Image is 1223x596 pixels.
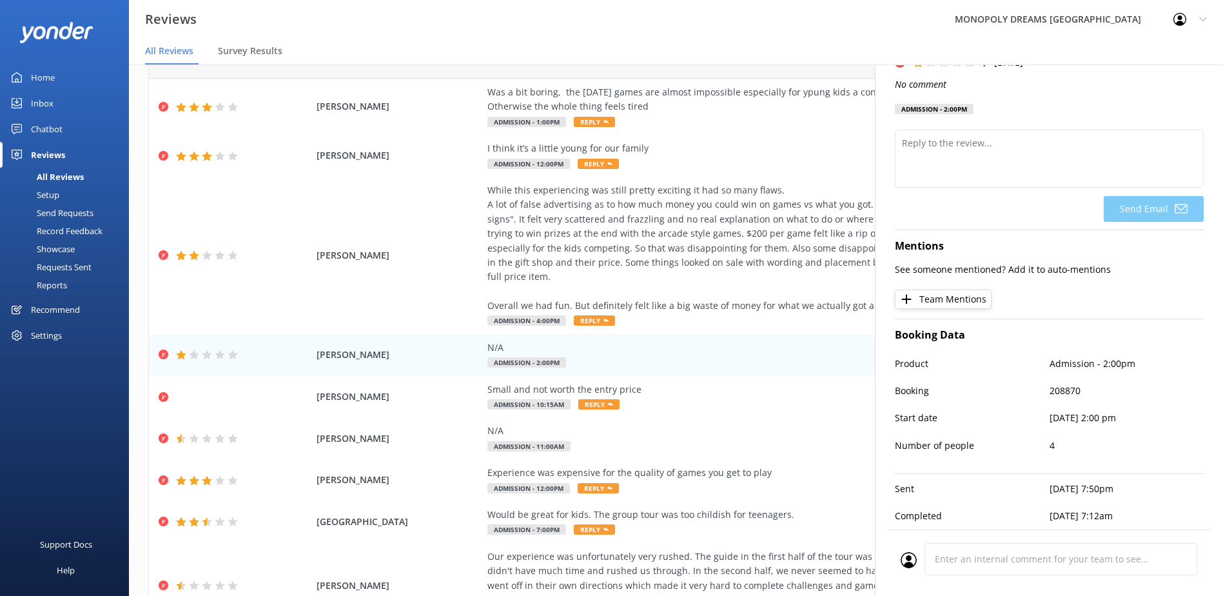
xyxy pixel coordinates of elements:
[895,509,1050,523] p: Completed
[895,384,1050,398] p: Booking
[31,323,62,348] div: Settings
[578,483,619,493] span: Reply
[487,315,566,326] span: Admission - 4:00pm
[8,258,129,276] a: Requests Sent
[31,297,80,323] div: Recommend
[19,22,93,43] img: yonder-white-logo.png
[574,117,615,127] span: Reply
[487,524,566,535] span: Admission - 7:00pm
[31,142,65,168] div: Reviews
[57,557,75,583] div: Help
[487,159,570,169] span: Admission - 12:00pm
[8,204,129,222] a: Send Requests
[8,204,93,222] div: Send Requests
[487,341,1074,355] div: N/A
[1050,357,1204,371] p: Admission - 2:00pm
[145,45,193,57] span: All Reviews
[487,117,566,127] span: Admission - 1:00pm
[317,390,481,404] span: [PERSON_NAME]
[8,186,129,204] a: Setup
[8,276,67,294] div: Reports
[317,515,481,529] span: [GEOGRAPHIC_DATA]
[895,238,1204,255] h4: Mentions
[31,90,54,116] div: Inbox
[1050,439,1204,453] p: 4
[8,276,129,294] a: Reports
[317,432,481,446] span: [PERSON_NAME]
[487,382,1074,397] div: Small and not worth the entry price
[40,531,92,557] div: Support Docs
[317,99,481,114] span: [PERSON_NAME]
[487,183,1074,313] div: While this experiencing was still pretty exciting it had so many flaws. A lot of false advertisin...
[1050,384,1204,398] p: 208870
[895,439,1050,453] p: Number of people
[145,9,197,30] h3: Reviews
[574,315,615,326] span: Reply
[1050,482,1204,496] p: [DATE] 7:50pm
[895,327,1204,344] h4: Booking Data
[578,159,619,169] span: Reply
[895,104,974,114] div: Admission - 2:00pm
[317,579,481,593] span: [PERSON_NAME]
[8,258,92,276] div: Requests Sent
[487,141,1074,155] div: I think it’s a little young for our family
[487,508,1074,522] div: Would be great for kids. The group tour was too childish for teenagers.
[487,399,571,410] span: Admission - 10:15am
[574,524,615,535] span: Reply
[895,482,1050,496] p: Sent
[8,222,103,240] div: Record Feedback
[317,473,481,487] span: [PERSON_NAME]
[487,466,1074,480] div: Experience was expensive for the quality of games you get to play
[487,357,566,368] span: Admission - 2:00pm
[31,65,55,90] div: Home
[895,290,992,309] button: Team Mentions
[1050,411,1204,425] p: [DATE] 2:00 pm
[8,186,59,204] div: Setup
[8,168,129,186] a: All Reviews
[31,116,63,142] div: Chatbot
[895,263,1204,277] p: See someone mentioned? Add it to auto-mentions
[8,168,84,186] div: All Reviews
[487,85,1074,114] div: Was a bit boring, the [DATE] games are almost impossible especially for ypung kids a consolation ...
[487,441,571,452] span: Admission - 11:00am
[317,148,481,163] span: [PERSON_NAME]
[8,222,129,240] a: Record Feedback
[578,399,620,410] span: Reply
[8,240,75,258] div: Showcase
[487,424,1074,438] div: N/A
[895,357,1050,371] p: Product
[218,45,282,57] span: Survey Results
[1050,509,1204,523] p: [DATE] 7:12am
[317,248,481,263] span: [PERSON_NAME]
[895,78,946,90] i: No comment
[487,483,570,493] span: Admission - 12:00pm
[895,411,1050,425] p: Start date
[901,552,917,568] img: user_profile.svg
[317,348,481,362] span: [PERSON_NAME]
[8,240,129,258] a: Showcase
